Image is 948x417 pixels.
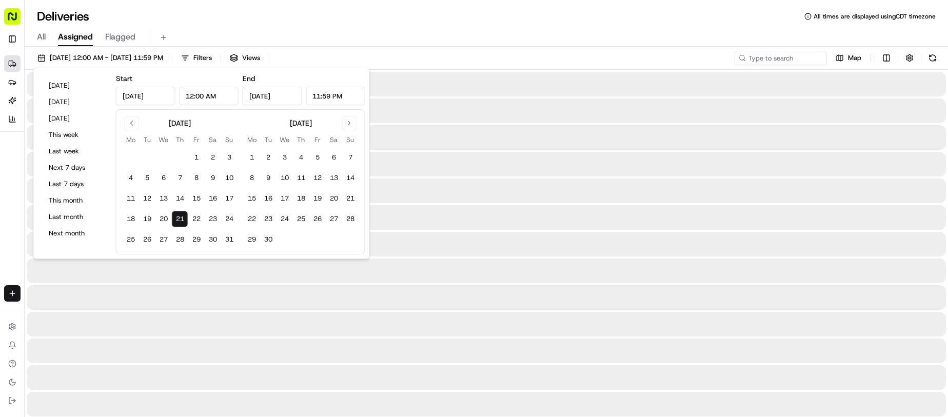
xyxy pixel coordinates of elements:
button: Start new chat [174,102,187,114]
button: Last month [44,210,106,224]
button: 6 [326,149,342,166]
th: Sunday [342,134,359,145]
button: [DATE] [44,95,106,109]
button: 22 [188,211,205,227]
button: 4 [123,170,139,186]
th: Sunday [221,134,238,145]
button: 27 [155,231,172,248]
div: [DATE] [290,118,312,128]
div: Start new chat [46,98,168,109]
span: Flagged [105,31,135,43]
img: FDD Support [10,150,27,166]
button: 22 [244,211,260,227]
button: 5 [139,170,155,186]
th: Wednesday [155,134,172,145]
button: 12 [139,190,155,207]
label: End [243,74,255,83]
button: 3 [276,149,293,166]
button: 13 [155,190,172,207]
input: Time [306,87,365,105]
button: 27 [326,211,342,227]
button: 12 [309,170,326,186]
input: Type to search [735,51,827,65]
th: Friday [309,134,326,145]
button: 20 [155,211,172,227]
button: Last 7 days [44,177,106,191]
span: FDD Support [32,160,71,168]
button: [DATE] [44,111,106,126]
img: 1736555255976-a54dd68f-1ca7-489b-9aae-adbdc363a1c4 [10,98,29,117]
button: 10 [221,170,238,186]
span: Map [848,53,861,63]
span: All [37,31,46,43]
button: 16 [260,190,276,207]
div: [DATE] [169,118,191,128]
th: Monday [244,134,260,145]
button: 18 [123,211,139,227]
input: Time [179,87,239,105]
button: This month [44,193,106,208]
button: Next month [44,226,106,241]
button: 16 [205,190,221,207]
div: 📗 [10,231,18,239]
a: 💻API Documentation [83,226,169,244]
th: Monday [123,134,139,145]
h1: Deliveries [37,8,89,25]
button: 25 [293,211,309,227]
button: 2 [260,149,276,166]
button: 13 [326,170,342,186]
button: 14 [342,170,359,186]
th: Thursday [172,134,188,145]
span: API Documentation [97,230,165,240]
input: Clear [27,67,169,77]
button: 2 [205,149,221,166]
button: 1 [244,149,260,166]
span: [DATE] [79,160,100,168]
button: 3 [221,149,238,166]
th: Tuesday [139,134,155,145]
div: Past conversations [10,134,69,142]
span: • [73,160,77,168]
span: Assigned [58,31,93,43]
button: 7 [172,170,188,186]
button: 23 [205,211,221,227]
img: 1736555255976-a54dd68f-1ca7-489b-9aae-adbdc363a1c4 [21,188,29,196]
button: 17 [276,190,293,207]
button: [DATE] 12:00 AM - [DATE] 11:59 PM [33,51,168,65]
th: Tuesday [260,134,276,145]
button: 15 [188,190,205,207]
label: Start [116,74,132,83]
button: 10 [276,170,293,186]
button: 5 [309,149,326,166]
button: See all [159,132,187,144]
img: Nash [10,11,31,31]
button: Go to next month [342,116,357,130]
button: 31 [221,231,238,248]
button: 30 [260,231,276,248]
a: 📗Knowledge Base [6,226,83,244]
input: Date [243,87,302,105]
button: This week [44,128,106,142]
button: 28 [342,211,359,227]
button: 21 [342,190,359,207]
button: 1 [188,149,205,166]
button: 26 [309,211,326,227]
button: 26 [139,231,155,248]
button: 9 [260,170,276,186]
th: Thursday [293,134,309,145]
button: 24 [221,211,238,227]
button: 29 [188,231,205,248]
button: 23 [260,211,276,227]
p: Welcome 👋 [10,42,187,58]
button: Map [831,51,866,65]
button: Refresh [925,51,940,65]
img: Asif Zaman Khan [10,177,27,194]
button: 29 [244,231,260,248]
span: • [85,187,89,195]
button: 20 [326,190,342,207]
button: 19 [309,190,326,207]
span: [PERSON_NAME] [32,187,83,195]
th: Wednesday [276,134,293,145]
button: 17 [221,190,238,207]
span: All times are displayed using CDT timezone [814,12,936,21]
